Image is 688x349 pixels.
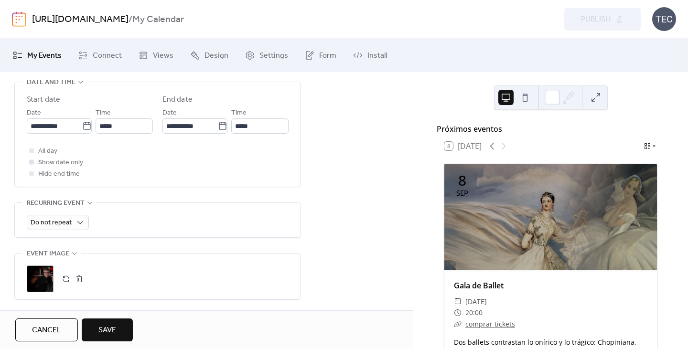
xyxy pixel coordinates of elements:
[162,94,193,106] div: End date
[454,307,462,318] div: ​
[38,146,57,157] span: All day
[27,107,41,119] span: Date
[319,50,336,62] span: Form
[27,198,85,209] span: Recurring event
[131,42,181,68] a: Views
[153,50,173,62] span: Views
[129,11,132,29] b: /
[454,280,504,291] a: Gala de Ballet
[82,318,133,341] button: Save
[27,265,54,292] div: ;
[162,107,177,119] span: Date
[652,7,676,31] div: TEC
[298,42,344,68] a: Form
[454,318,462,330] div: ​
[238,42,295,68] a: Settings
[465,296,487,307] span: [DATE]
[27,94,60,106] div: Start date
[367,50,387,62] span: Install
[15,318,78,341] button: Cancel
[38,169,80,180] span: Hide end time
[259,50,288,62] span: Settings
[32,325,61,336] span: Cancel
[204,50,228,62] span: Design
[183,42,236,68] a: Design
[27,50,62,62] span: My Events
[12,11,26,27] img: logo
[32,11,129,29] a: [URL][DOMAIN_NAME]
[458,173,466,188] div: 8
[27,248,69,260] span: Event image
[437,123,665,135] div: Próximos eventos
[465,319,515,328] a: comprar tickets
[346,42,394,68] a: Install
[93,50,122,62] span: Connect
[465,307,483,318] span: 20:00
[132,11,184,29] b: My Calendar
[454,296,462,307] div: ​
[27,77,75,88] span: Date and time
[96,107,111,119] span: Time
[38,157,83,169] span: Show date only
[456,190,468,197] div: sep
[231,107,247,119] span: Time
[6,42,69,68] a: My Events
[31,216,72,229] span: Do not repeat
[98,325,116,336] span: Save
[71,42,129,68] a: Connect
